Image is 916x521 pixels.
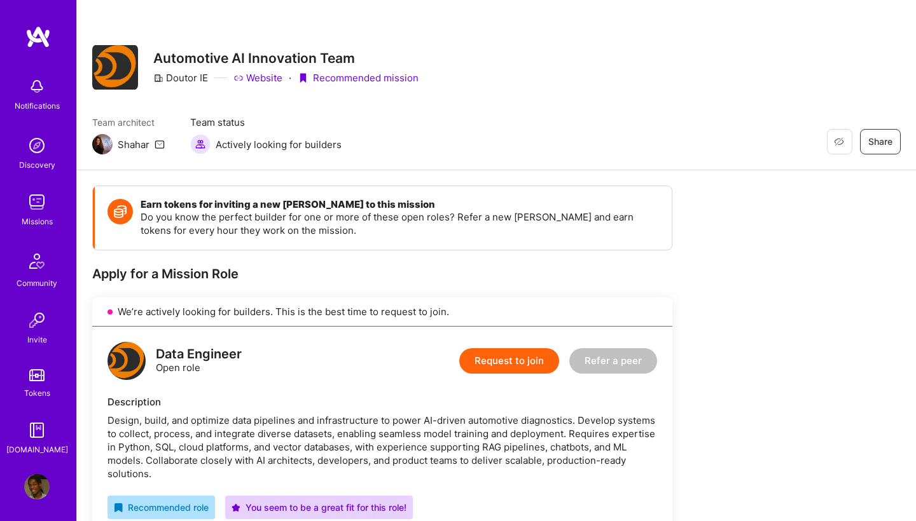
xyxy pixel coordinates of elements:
[17,276,57,290] div: Community
[92,134,113,154] img: Team Architect
[156,348,242,374] div: Open role
[92,297,672,327] div: We’re actively looking for builders. This is the best time to request to join.
[190,116,342,129] span: Team status
[24,474,50,499] img: User Avatar
[24,417,50,443] img: guide book
[153,73,163,83] i: icon CompanyGray
[24,133,50,158] img: discovery
[92,45,138,90] img: Company Logo
[24,386,50,400] div: Tokens
[834,137,844,147] i: icon EyeClosed
[27,333,47,346] div: Invite
[19,158,55,172] div: Discovery
[15,99,60,112] div: Notifications
[156,348,242,361] div: Data Engineer
[92,266,672,282] div: Apply for a Mission Role
[153,50,419,66] h3: Automotive AI Innovation Team
[24,189,50,215] img: teamwork
[232,503,240,512] i: icon PurpleStar
[868,135,892,148] span: Share
[216,138,342,151] span: Actively looking for builders
[232,501,406,514] div: You seem to be a great fit for this role!
[29,369,45,381] img: tokens
[114,501,209,514] div: Recommended role
[141,199,659,210] h4: Earn tokens for inviting a new [PERSON_NAME] to this mission
[25,25,51,48] img: logo
[569,348,657,374] button: Refer a peer
[92,116,165,129] span: Team architect
[21,474,53,499] a: User Avatar
[24,308,50,333] img: Invite
[108,395,657,409] div: Description
[298,71,419,85] div: Recommended mission
[153,71,208,85] div: Doutor IE
[118,138,149,151] div: Shahar
[289,71,291,85] div: ·
[155,139,165,149] i: icon Mail
[22,246,52,276] img: Community
[298,73,308,83] i: icon PurpleRibbon
[108,199,133,224] img: Token icon
[141,210,659,237] p: Do you know the perfect builder for one or more of these open roles? Refer a new [PERSON_NAME] an...
[114,503,123,512] i: icon RecommendedBadge
[108,342,146,380] img: logo
[6,443,68,456] div: [DOMAIN_NAME]
[190,134,211,154] img: Actively looking for builders
[860,129,901,154] button: Share
[108,414,657,480] div: Design, build, and optimize data pipelines and infrastructure to power AI-driven automotive diagn...
[459,348,559,374] button: Request to join
[233,71,282,85] a: Website
[22,215,53,228] div: Missions
[24,74,50,99] img: bell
